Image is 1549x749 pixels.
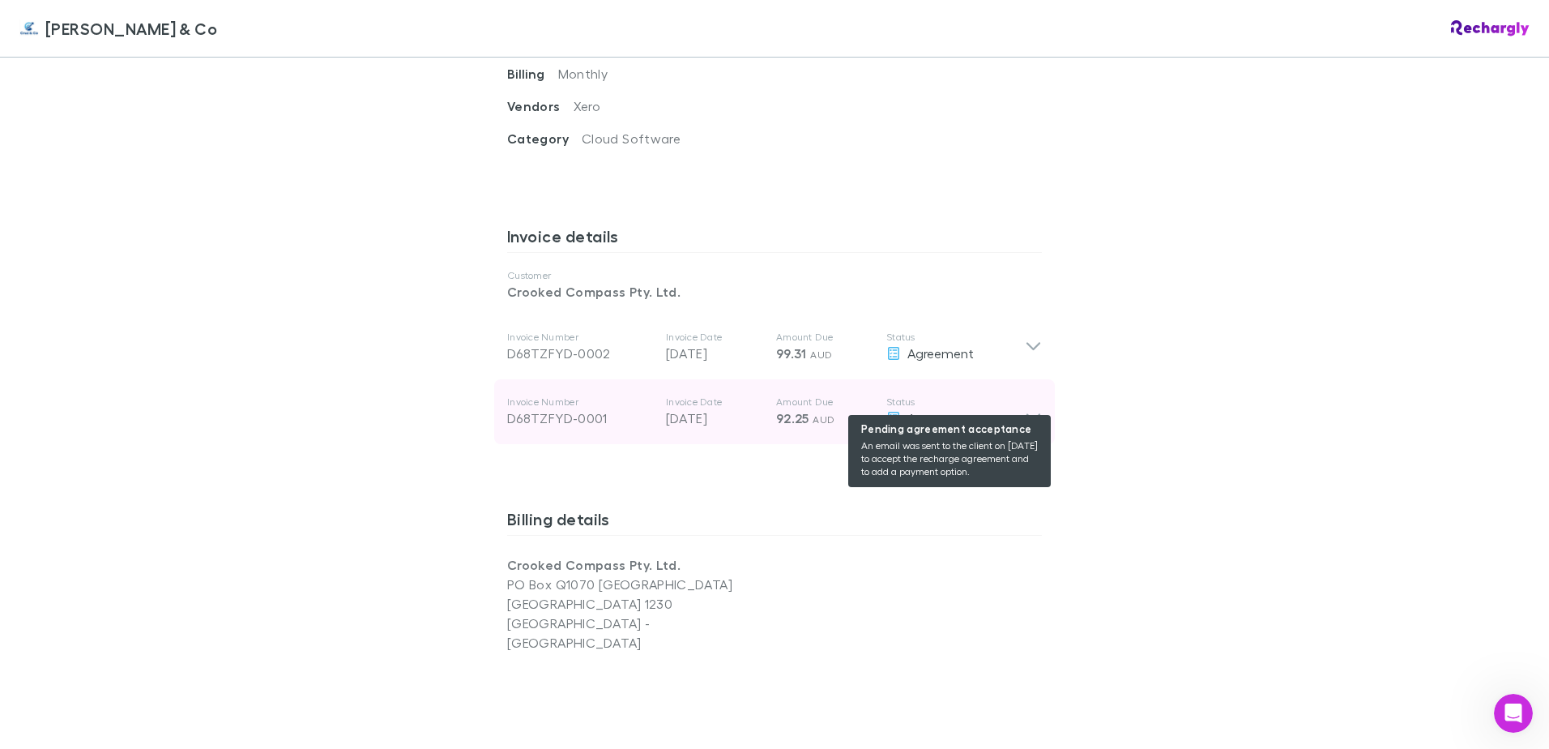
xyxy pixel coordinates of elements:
span: Xero [574,98,600,113]
span: AUD [810,349,832,361]
p: Invoice Date [666,396,763,409]
span: [PERSON_NAME] & Co [45,16,217,41]
p: Amount Due [776,331,873,344]
img: Cruz & Co's Logo [19,19,39,38]
p: [DATE] [666,409,763,428]
div: D68TZFYD-0002 [507,344,653,363]
p: Customer [507,269,1042,282]
span: Cloud Software [582,131,681,146]
div: D68TZFYD-0001 [507,409,653,428]
p: Amount Due [776,396,873,409]
div: Invoice NumberD68TZFYD-0002Invoice Date[DATE]Amount Due99.31 AUDStatusAgreement [494,315,1055,379]
h3: Invoice details [507,226,1042,252]
p: PO Box Q1070 [GEOGRAPHIC_DATA] [507,575,774,594]
span: Agreement [907,345,974,361]
h3: Billing details [507,509,1042,535]
p: Crooked Compass Pty. Ltd. [507,282,1042,302]
p: Invoice Date [666,331,763,344]
p: Invoice Number [507,396,653,409]
img: Rechargly Logo [1451,20,1530,36]
span: 92.25 [776,410,809,426]
span: AUD [813,413,834,426]
span: Agreement [907,410,974,426]
p: Crooked Compass Pty. Ltd. [507,555,774,575]
p: Status [886,396,1025,409]
p: Invoice Number [507,331,653,344]
p: [GEOGRAPHIC_DATA] - [GEOGRAPHIC_DATA] [507,614,774,653]
span: 99.31 [776,345,807,362]
span: Billing [507,66,558,82]
span: Category [507,131,582,147]
span: Monthly [558,66,608,81]
p: Status [886,331,1025,344]
div: Invoice NumberD68TZFYD-0001Invoice Date[DATE]Amount Due92.25 AUDStatus [494,379,1055,444]
iframe: Intercom live chat [1494,694,1533,733]
p: [DATE] [666,344,763,363]
p: [GEOGRAPHIC_DATA] 1230 [507,594,774,614]
span: Vendors [507,98,574,114]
